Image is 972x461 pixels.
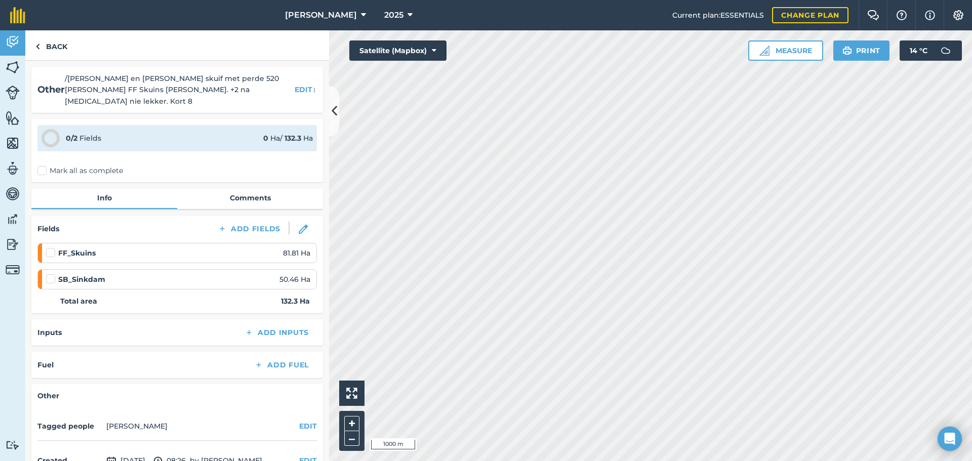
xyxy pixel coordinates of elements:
img: svg+xml;base64,PD94bWwgdmVyc2lvbj0iMS4wIiBlbmNvZGluZz0idXRmLTgiPz4KPCEtLSBHZW5lcmF0b3I6IEFkb2JlIE... [6,237,20,252]
strong: FF_Skuins [58,247,96,259]
strong: Total area [60,296,97,307]
a: Info [31,188,177,207]
img: Four arrows, one pointing top left, one top right, one bottom right and the last bottom left [346,388,357,399]
button: Add Fields [210,222,289,236]
img: svg+xml;base64,PD94bWwgdmVyc2lvbj0iMS4wIiBlbmNvZGluZz0idXRmLTgiPz4KPCEtLSBHZW5lcmF0b3I6IEFkb2JlIE... [6,212,20,227]
li: [PERSON_NAME] [106,421,168,432]
img: svg+xml;base64,PHN2ZyB4bWxucz0iaHR0cDovL3d3dy53My5vcmcvMjAwMC9zdmciIHdpZHRoPSIxOSIgaGVpZ2h0PSIyNC... [842,45,852,57]
img: fieldmargin Logo [10,7,25,23]
strong: 132.3 Ha [281,296,310,307]
img: svg+xml;base64,PHN2ZyB4bWxucz0iaHR0cDovL3d3dy53My5vcmcvMjAwMC9zdmciIHdpZHRoPSI1NiIgaGVpZ2h0PSI2MC... [6,110,20,125]
img: svg+xml;base64,PD94bWwgdmVyc2lvbj0iMS4wIiBlbmNvZGluZz0idXRmLTgiPz4KPCEtLSBHZW5lcmF0b3I6IEFkb2JlIE... [6,440,20,450]
img: svg+xml;base64,PD94bWwgdmVyc2lvbj0iMS4wIiBlbmNvZGluZz0idXRmLTgiPz4KPCEtLSBHZW5lcmF0b3I6IEFkb2JlIE... [6,161,20,176]
button: Satellite (Mapbox) [349,40,447,61]
strong: 132.3 [285,134,301,143]
button: 14 °C [900,40,962,61]
strong: SB_Sinkdam [58,274,105,285]
img: svg+xml;base64,PHN2ZyB4bWxucz0iaHR0cDovL3d3dy53My5vcmcvMjAwMC9zdmciIHdpZHRoPSI1NiIgaGVpZ2h0PSI2MC... [6,60,20,75]
img: Two speech bubbles overlapping with the left bubble in the forefront [867,10,879,20]
div: Fields [66,133,101,144]
div: Ha / Ha [263,133,313,144]
div: Open Intercom Messenger [938,427,962,451]
button: Add Inputs [236,325,317,340]
h4: Tagged people [37,421,102,432]
h4: Other [37,390,317,401]
img: svg+xml;base64,PD94bWwgdmVyc2lvbj0iMS4wIiBlbmNvZGluZz0idXRmLTgiPz4KPCEtLSBHZW5lcmF0b3I6IEFkb2JlIE... [6,263,20,277]
img: Ruler icon [759,46,769,56]
img: svg+xml;base64,PD94bWwgdmVyc2lvbj0iMS4wIiBlbmNvZGluZz0idXRmLTgiPz4KPCEtLSBHZW5lcmF0b3I6IEFkb2JlIE... [6,86,20,100]
img: A cog icon [952,10,964,20]
h4: Fields [37,223,59,234]
span: 50.46 Ha [279,274,310,285]
img: svg+xml;base64,PHN2ZyB4bWxucz0iaHR0cDovL3d3dy53My5vcmcvMjAwMC9zdmciIHdpZHRoPSI5IiBoZWlnaHQ9IjI0Ii... [35,40,40,53]
button: Print [833,40,890,61]
label: Mark all as complete [37,165,123,176]
img: svg+xml;base64,PHN2ZyB4bWxucz0iaHR0cDovL3d3dy53My5vcmcvMjAwMC9zdmciIHdpZHRoPSIxNyIgaGVpZ2h0PSIxNy... [925,9,935,21]
img: svg+xml;base64,PHN2ZyB4bWxucz0iaHR0cDovL3d3dy53My5vcmcvMjAwMC9zdmciIHdpZHRoPSI1NiIgaGVpZ2h0PSI2MC... [6,136,20,151]
span: / [PERSON_NAME] en [PERSON_NAME] skuif met perde 520 [PERSON_NAME] FF Skuins [PERSON_NAME]. +2 na... [65,73,291,107]
strong: 0 / 2 [66,134,77,143]
span: 14 ° C [910,40,927,61]
a: Back [25,30,77,60]
h4: Fuel [37,359,54,370]
button: EDIT [295,84,312,95]
button: Measure [748,40,823,61]
h4: Inputs [37,327,62,338]
button: EDIT [299,421,317,432]
button: – [344,431,359,446]
a: Change plan [772,7,848,23]
span: 2025 [384,9,403,21]
span: 81.81 Ha [283,247,310,259]
h2: Other [37,82,65,97]
button: Add Fuel [246,358,317,372]
img: svg+xml;base64,PD94bWwgdmVyc2lvbj0iMS4wIiBlbmNvZGluZz0idXRmLTgiPz4KPCEtLSBHZW5lcmF0b3I6IEFkb2JlIE... [6,186,20,201]
button: + [344,416,359,431]
span: Current plan : ESSENTIALS [672,10,764,21]
img: svg+xml;base64,PHN2ZyB3aWR0aD0iMTgiIGhlaWdodD0iMTgiIHZpZXdCb3g9IjAgMCAxOCAxOCIgZmlsbD0ibm9uZSIgeG... [299,225,308,234]
img: svg+xml;base64,PD94bWwgdmVyc2lvbj0iMS4wIiBlbmNvZGluZz0idXRmLTgiPz4KPCEtLSBHZW5lcmF0b3I6IEFkb2JlIE... [6,34,20,50]
img: A question mark icon [896,10,908,20]
img: svg+xml;base64,PD94bWwgdmVyc2lvbj0iMS4wIiBlbmNvZGluZz0idXRmLTgiPz4KPCEtLSBHZW5lcmF0b3I6IEFkb2JlIE... [936,40,956,61]
strong: 0 [263,134,268,143]
a: Comments [177,188,323,207]
img: svg+xml;base64,PHN2ZyB4bWxucz0iaHR0cDovL3d3dy53My5vcmcvMjAwMC9zdmciIHdpZHRoPSIyMCIgaGVpZ2h0PSIyNC... [309,88,321,92]
span: [PERSON_NAME] [285,9,357,21]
